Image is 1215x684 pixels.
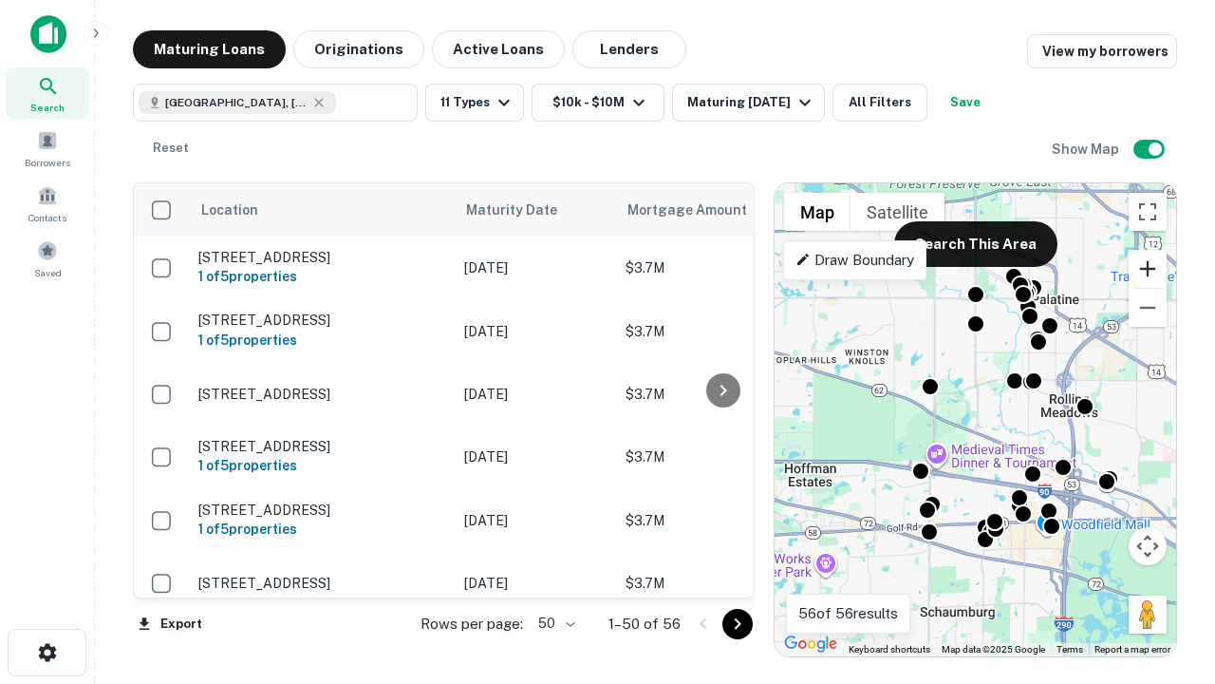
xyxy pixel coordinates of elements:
[200,199,258,221] span: Location
[608,613,681,636] p: 1–50 of 56
[464,257,607,278] p: [DATE]
[34,265,62,280] span: Saved
[687,91,816,114] div: Maturing [DATE]
[1129,250,1167,288] button: Zoom in
[626,573,815,594] p: $3.7M
[165,94,308,111] span: [GEOGRAPHIC_DATA], [GEOGRAPHIC_DATA]
[189,183,455,237] th: Location
[30,100,65,115] span: Search
[832,84,927,122] button: All Filters
[133,30,286,68] button: Maturing Loans
[198,455,445,476] h6: 1 of 5 properties
[779,632,842,656] a: Open this area in Google Maps (opens a new window)
[198,266,445,287] h6: 1 of 5 properties
[1129,193,1167,231] button: Toggle fullscreen view
[6,67,89,119] a: Search
[198,438,445,455] p: [STREET_ADDRESS]
[198,502,445,519] p: [STREET_ADDRESS]
[455,183,616,237] th: Maturity Date
[1129,289,1167,327] button: Zoom out
[6,123,89,174] a: Borrowers
[198,330,445,351] h6: 1 of 5 properties
[935,84,996,122] button: Save your search to get updates of matches that match your search criteria.
[849,643,930,656] button: Keyboard shortcuts
[626,321,815,342] p: $3.7M
[894,221,1057,267] button: Search This Area
[616,183,825,237] th: Mortgage Amount
[798,602,898,625] p: 56 of 56 results
[672,84,825,122] button: Maturing [DATE]
[464,510,607,531] p: [DATE]
[775,183,1176,656] div: 0 0
[198,386,445,403] p: [STREET_ADDRESS]
[198,312,445,329] p: [STREET_ADDRESS]
[198,575,445,592] p: [STREET_ADDRESS]
[464,446,607,467] p: [DATE]
[464,321,607,342] p: [DATE]
[531,610,578,637] div: 50
[1129,527,1167,565] button: Map camera controls
[6,178,89,229] a: Contacts
[942,644,1045,655] span: Map data ©2025 Google
[425,84,524,122] button: 11 Types
[198,249,445,266] p: [STREET_ADDRESS]
[421,613,523,636] p: Rows per page:
[784,193,850,231] button: Show street map
[1094,644,1170,655] a: Report a map error
[1027,34,1177,68] a: View my borrowers
[532,84,664,122] button: $10k - $10M
[464,384,607,405] p: [DATE]
[464,573,607,594] p: [DATE]
[466,199,582,221] span: Maturity Date
[293,30,424,68] button: Originations
[30,15,66,53] img: capitalize-icon.png
[133,610,207,638] button: Export
[1120,532,1215,623] iframe: Chat Widget
[1052,139,1122,160] h6: Show Map
[140,129,201,167] button: Reset
[626,384,815,405] p: $3.7M
[795,249,914,272] p: Draw Boundary
[572,30,686,68] button: Lenders
[1056,644,1083,655] a: Terms (opens in new tab)
[779,632,842,656] img: Google
[627,199,772,221] span: Mortgage Amount
[722,609,753,639] button: Go to next page
[6,233,89,284] a: Saved
[432,30,565,68] button: Active Loans
[28,210,66,225] span: Contacts
[626,446,815,467] p: $3.7M
[626,510,815,531] p: $3.7M
[850,193,944,231] button: Show satellite imagery
[198,519,445,540] h6: 1 of 5 properties
[25,155,70,170] span: Borrowers
[626,257,815,278] p: $3.7M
